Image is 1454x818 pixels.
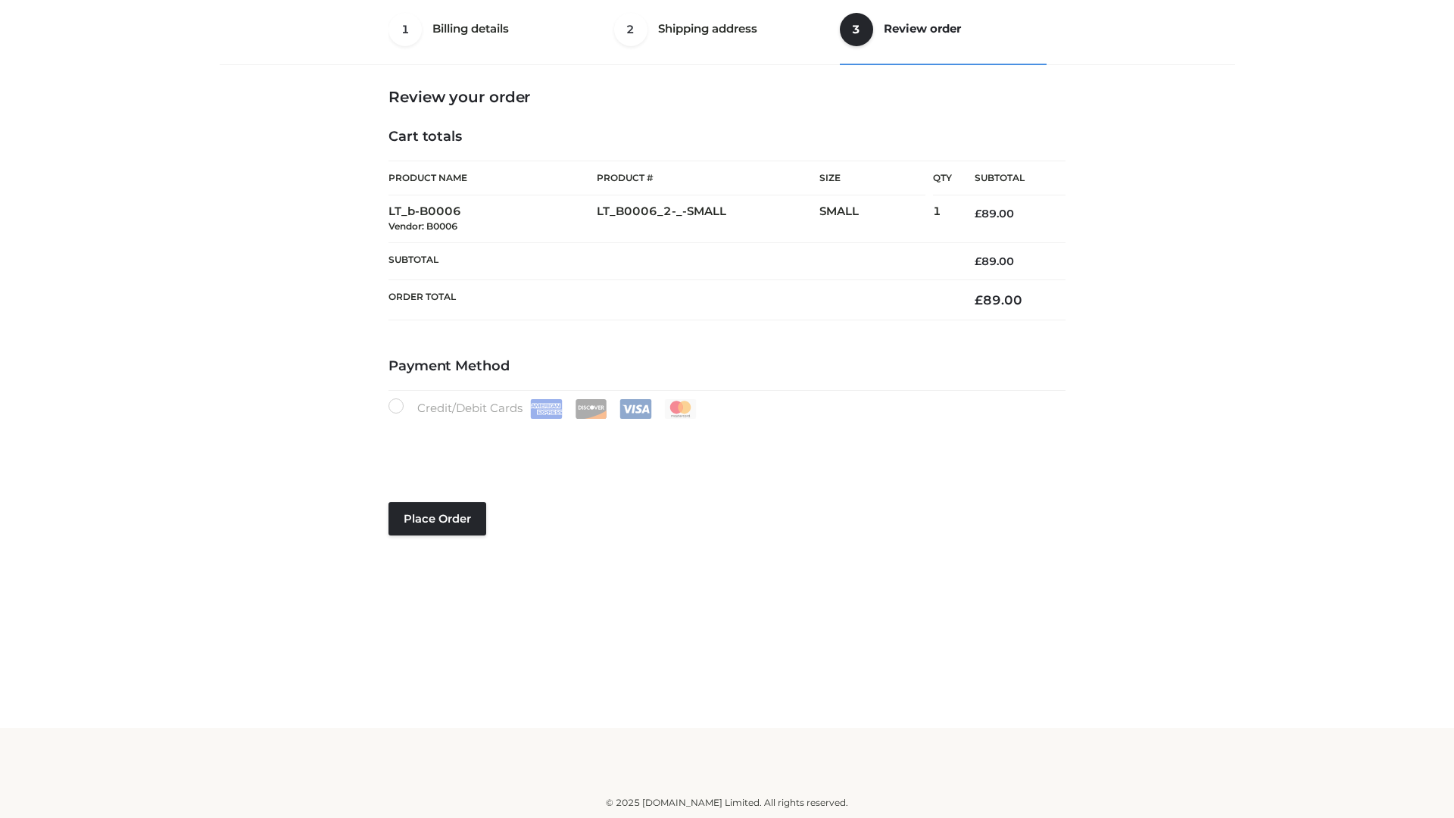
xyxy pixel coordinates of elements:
h4: Payment Method [388,358,1066,375]
td: LT_b-B0006 [388,195,597,243]
button: Place order [388,502,486,535]
iframe: Secure payment input frame [385,416,1062,471]
span: £ [975,254,981,268]
img: Visa [619,399,652,419]
bdi: 89.00 [975,254,1014,268]
div: © 2025 [DOMAIN_NAME] Limited. All rights reserved. [225,795,1229,810]
img: Amex [530,399,563,419]
label: Credit/Debit Cards [388,398,698,419]
img: Discover [575,399,607,419]
td: 1 [933,195,952,243]
bdi: 89.00 [975,207,1014,220]
h4: Cart totals [388,129,1066,145]
span: £ [975,207,981,220]
td: LT_B0006_2-_-SMALL [597,195,819,243]
th: Size [819,161,925,195]
img: Mastercard [664,399,697,419]
th: Subtotal [388,242,952,279]
th: Product Name [388,161,597,195]
th: Qty [933,161,952,195]
small: Vendor: B0006 [388,220,457,232]
th: Order Total [388,280,952,320]
th: Product # [597,161,819,195]
h3: Review your order [388,88,1066,106]
span: £ [975,292,983,308]
td: SMALL [819,195,933,243]
bdi: 89.00 [975,292,1022,308]
th: Subtotal [952,161,1066,195]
